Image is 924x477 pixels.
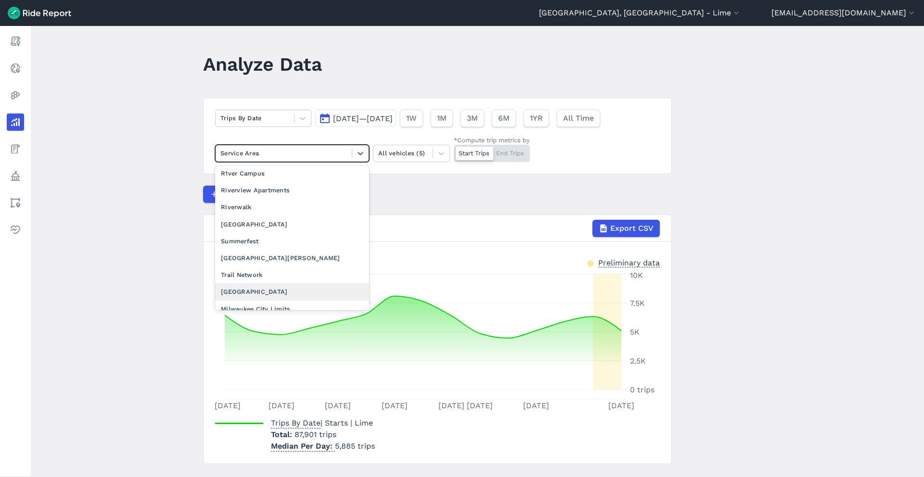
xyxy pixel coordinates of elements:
a: Health [7,221,24,238]
div: [GEOGRAPHIC_DATA] [215,283,369,300]
div: Summerfest [215,233,369,250]
div: Riverview Apartments [215,182,369,199]
button: 3M [461,110,484,127]
img: Ride Report [8,7,71,19]
a: Report [7,33,24,50]
tspan: 2.5K [630,356,646,365]
button: 6M [492,110,516,127]
span: Total [271,430,295,439]
tspan: [DATE] [438,401,464,410]
tspan: 5K [630,327,640,337]
tspan: [DATE] [215,401,241,410]
a: Realtime [7,60,24,77]
span: Export CSV [610,223,654,234]
div: Riverwalk [215,199,369,215]
p: 5,885 trips [271,440,375,452]
tspan: [DATE] [269,401,295,410]
button: 1W [400,110,423,127]
button: [EMAIL_ADDRESS][DOMAIN_NAME] [771,7,916,19]
a: Analyze [7,113,24,131]
div: R1ver Campus [215,165,369,182]
div: Milwaukee City Limits [215,301,369,317]
span: [DATE]—[DATE] [333,114,393,123]
button: All Time [557,110,600,127]
button: [GEOGRAPHIC_DATA], [GEOGRAPHIC_DATA] - Lime [539,7,741,19]
span: 6M [498,113,510,124]
span: 87,901 trips [295,430,336,439]
span: Trips By Date [271,415,321,428]
tspan: [DATE] [467,401,493,410]
tspan: [DATE] [523,401,549,410]
tspan: 0 trips [630,385,654,394]
div: [GEOGRAPHIC_DATA][PERSON_NAME] [215,250,369,266]
span: 3M [467,113,478,124]
tspan: [DATE] [608,401,634,410]
a: Areas [7,194,24,212]
button: [DATE]—[DATE] [315,110,396,127]
div: Trips By Date | Starts | Lime [215,220,660,237]
h1: Analyze Data [203,51,322,77]
tspan: [DATE] [325,401,351,410]
span: 1YR [530,113,543,124]
button: 1M [431,110,453,127]
button: Export CSV [592,220,660,237]
button: Compare Metrics [203,186,292,203]
tspan: 7.5K [630,299,645,308]
a: Policy [7,167,24,185]
div: Trail Network [215,266,369,283]
a: Heatmaps [7,87,24,104]
div: Preliminary data [598,257,660,267]
span: Median Per Day [271,439,335,452]
span: | Starts | Lime [271,418,373,427]
tspan: 10K [630,271,643,280]
div: [GEOGRAPHIC_DATA] [215,216,369,233]
div: *Compute trip metrics by [454,136,530,145]
button: 1YR [524,110,549,127]
a: Fees [7,140,24,158]
tspan: [DATE] [382,401,408,410]
span: 1W [406,113,417,124]
span: All Time [563,113,594,124]
span: 1M [437,113,447,124]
